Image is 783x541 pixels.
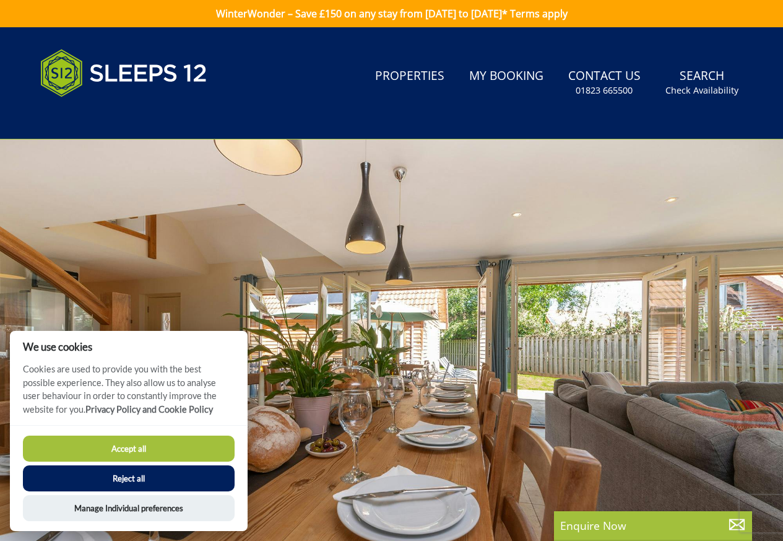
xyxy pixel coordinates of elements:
iframe: Customer reviews powered by Trustpilot [34,112,164,122]
p: Cookies are used to provide you with the best possible experience. They also allow us to analyse ... [10,363,248,425]
a: Privacy Policy and Cookie Policy [85,404,213,415]
a: Contact Us01823 665500 [563,63,646,103]
button: Accept all [23,436,235,462]
a: My Booking [464,63,548,90]
a: Properties [370,63,449,90]
p: Enquire Now [560,517,746,534]
button: Reject all [23,465,235,491]
button: Manage Individual preferences [23,495,235,521]
h2: We use cookies [10,341,248,353]
img: Sleeps 12 [40,42,207,104]
a: SearchCheck Availability [660,63,743,103]
small: Check Availability [665,84,738,97]
small: 01823 665500 [576,84,633,97]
